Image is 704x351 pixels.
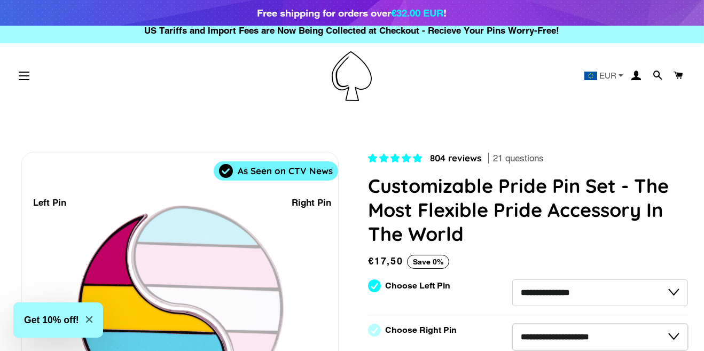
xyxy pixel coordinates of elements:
[385,325,457,335] label: Choose Right Pin
[392,7,444,19] span: €32.00 EUR
[407,255,449,269] span: Save 0%
[368,174,688,246] h1: Customizable Pride Pin Set - The Most Flexible Pride Accessory In The World
[292,196,331,210] div: Right Pin
[368,153,425,163] span: 4.83 stars
[385,281,450,291] label: Choose Left Pin
[493,152,544,165] span: 21 questions
[257,5,447,20] div: Free shipping for orders over !
[599,72,616,80] span: EUR
[430,152,481,163] span: 804 reviews
[332,51,372,101] img: Pin-Ace
[368,255,403,267] span: €17,50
